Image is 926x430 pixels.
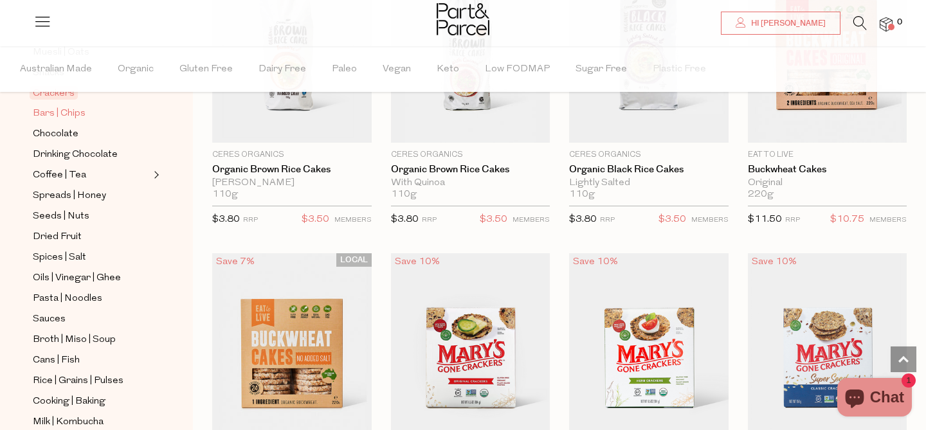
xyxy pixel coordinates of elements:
span: Sugar Free [576,47,627,92]
span: Low FODMAP [485,47,550,92]
a: Broth | Miso | Soup [33,332,150,348]
a: Oils | Vinegar | Ghee [33,270,150,286]
span: 110g [212,189,238,201]
span: Crackers [30,86,78,100]
span: 110g [569,189,595,201]
span: Seeds | Nuts [33,209,89,224]
a: Milk | Kombucha [33,414,150,430]
div: Save 10% [391,253,444,271]
span: Cooking | Baking [33,394,105,409]
a: Organic Brown Rice Cakes [212,164,372,175]
a: Crackers [33,85,150,101]
span: $3.50 [302,211,329,228]
inbox-online-store-chat: Shopify online store chat [833,378,916,420]
span: Coffee | Tea [33,168,86,183]
span: Gluten Free [179,47,233,92]
span: Spices | Salt [33,250,86,265]
a: Spices | Salt [33,249,150,265]
a: Sauces [33,311,150,327]
small: MEMBERS [691,217,729,224]
div: Original [748,177,907,189]
a: Spreads | Honey [33,188,150,204]
a: 0 [880,17,893,31]
span: $3.80 [569,215,597,224]
div: Save 10% [748,253,801,271]
span: Organic [118,47,154,92]
span: Rice | Grains | Pulses [33,373,123,389]
span: 0 [894,17,905,28]
a: Seeds | Nuts [33,208,150,224]
div: With Quinoa [391,177,550,189]
span: $3.50 [658,211,686,228]
span: $3.50 [480,211,507,228]
a: Buckwheat Cakes [748,164,907,175]
p: Eat To Live [748,149,907,161]
div: Lightly Salted [569,177,729,189]
span: Pasta | Noodles [33,291,102,307]
span: Paleo [332,47,357,92]
a: Cans | Fish [33,352,150,368]
span: Cans | Fish [33,353,80,368]
small: MEMBERS [334,217,372,224]
span: $3.80 [391,215,419,224]
span: Hi [PERSON_NAME] [748,18,826,29]
span: 110g [391,189,417,201]
span: $11.50 [748,215,782,224]
p: Ceres Organics [569,149,729,161]
a: Rice | Grains | Pulses [33,373,150,389]
small: MEMBERS [869,217,907,224]
span: Oils | Vinegar | Ghee [33,271,121,286]
span: Spreads | Honey [33,188,106,204]
span: Vegan [383,47,411,92]
span: Chocolate [33,127,78,142]
a: Coffee | Tea [33,167,150,183]
small: MEMBERS [513,217,550,224]
button: Expand/Collapse Coffee | Tea [150,167,159,183]
a: Pasta | Noodles [33,291,150,307]
span: Plastic Free [653,47,706,92]
span: Dried Fruit [33,229,82,245]
a: Hi [PERSON_NAME] [721,12,840,35]
span: 220g [748,189,774,201]
small: RRP [422,217,437,224]
span: $10.75 [830,211,864,228]
a: Organic Brown Rice Cakes [391,164,550,175]
a: Organic Black Rice Cakes [569,164,729,175]
span: Broth | Miso | Soup [33,332,116,348]
p: Ceres Organics [212,149,372,161]
p: Ceres Organics [391,149,550,161]
small: RRP [243,217,258,224]
span: $3.80 [212,215,240,224]
span: Australian Made [20,47,92,92]
a: Drinking Chocolate [33,147,150,163]
span: Dairy Free [259,47,306,92]
div: [PERSON_NAME] [212,177,372,189]
div: Save 10% [569,253,622,271]
span: Sauces [33,312,66,327]
small: RRP [785,217,800,224]
img: Part&Parcel [437,3,489,35]
div: Save 7% [212,253,259,271]
span: Milk | Kombucha [33,415,104,430]
small: RRP [600,217,615,224]
span: LOCAL [336,253,372,267]
a: Chocolate [33,126,150,142]
span: Bars | Chips [33,106,86,121]
a: Dried Fruit [33,229,150,245]
span: Drinking Chocolate [33,147,118,163]
a: Cooking | Baking [33,393,150,409]
span: Keto [437,47,459,92]
a: Bars | Chips [33,105,150,121]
